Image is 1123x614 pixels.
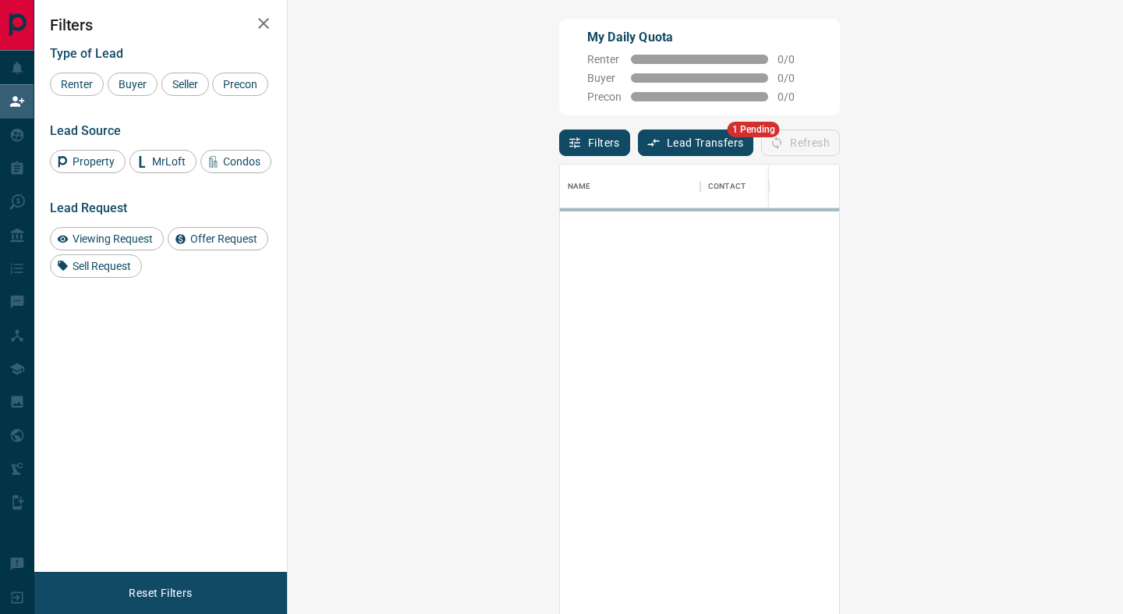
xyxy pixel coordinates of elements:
[587,53,622,66] span: Renter
[129,150,197,173] div: MrLoft
[728,122,780,137] span: 1 Pending
[168,227,268,250] div: Offer Request
[50,227,164,250] div: Viewing Request
[778,91,812,103] span: 0 / 0
[778,72,812,84] span: 0 / 0
[119,580,202,606] button: Reset Filters
[50,46,123,61] span: Type of Lead
[167,78,204,91] span: Seller
[55,78,98,91] span: Renter
[218,155,266,168] span: Condos
[587,28,812,47] p: My Daily Quota
[50,150,126,173] div: Property
[700,165,825,208] div: Contact
[67,155,120,168] span: Property
[108,73,158,96] div: Buyer
[568,165,591,208] div: Name
[212,73,268,96] div: Precon
[67,260,136,272] span: Sell Request
[638,130,754,156] button: Lead Transfers
[185,232,263,245] span: Offer Request
[50,254,142,278] div: Sell Request
[200,150,271,173] div: Condos
[778,53,812,66] span: 0 / 0
[67,232,158,245] span: Viewing Request
[587,72,622,84] span: Buyer
[161,73,209,96] div: Seller
[587,91,622,103] span: Precon
[560,165,700,208] div: Name
[559,130,630,156] button: Filters
[113,78,152,91] span: Buyer
[50,73,104,96] div: Renter
[147,155,191,168] span: MrLoft
[50,123,121,138] span: Lead Source
[218,78,263,91] span: Precon
[708,165,746,208] div: Contact
[50,16,271,34] h2: Filters
[50,201,127,215] span: Lead Request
